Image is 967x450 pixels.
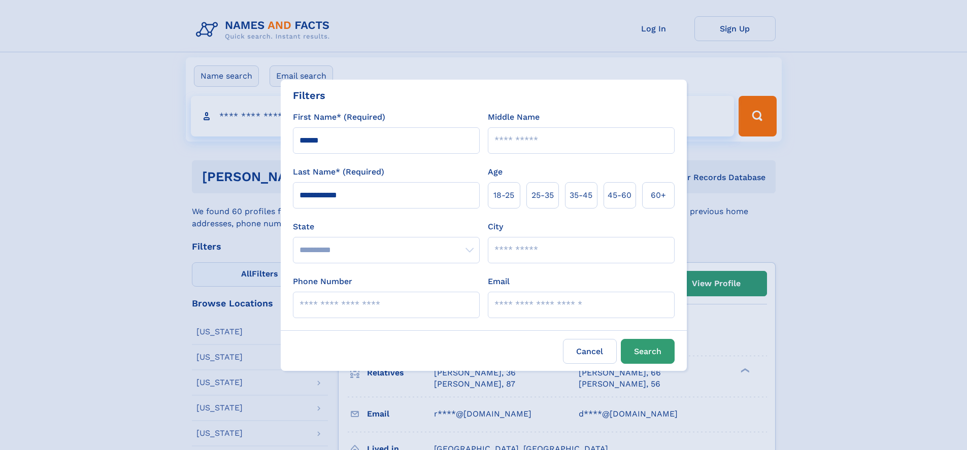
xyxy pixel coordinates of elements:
[293,221,480,233] label: State
[293,275,352,288] label: Phone Number
[488,166,503,178] label: Age
[563,339,617,364] label: Cancel
[608,189,631,201] span: 45‑60
[570,189,592,201] span: 35‑45
[531,189,554,201] span: 25‑35
[651,189,666,201] span: 60+
[293,111,385,123] label: First Name* (Required)
[493,189,514,201] span: 18‑25
[488,275,510,288] label: Email
[488,221,503,233] label: City
[293,166,384,178] label: Last Name* (Required)
[488,111,540,123] label: Middle Name
[621,339,675,364] button: Search
[293,88,325,103] div: Filters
